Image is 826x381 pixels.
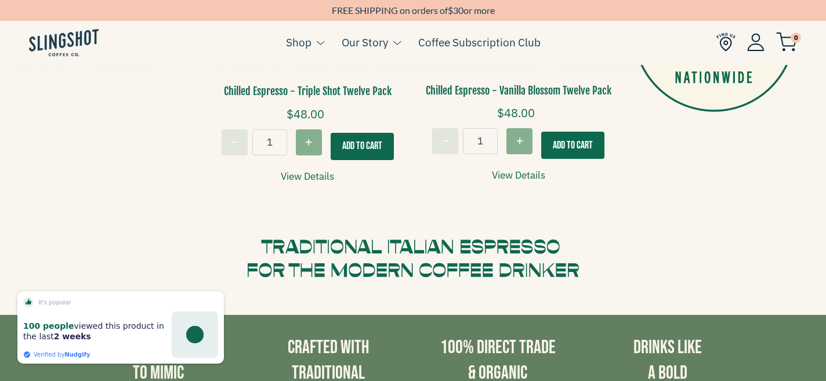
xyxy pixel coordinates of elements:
[541,132,604,159] button: Add To Cart
[506,128,532,154] button: Increase quantity for Chilled Espresso - Vanilla Blossom Twelve Pack
[252,129,287,155] input: quantity
[342,34,388,51] a: Our Story
[296,129,322,155] button: Increase quantity for Chilled Espresso - Triple Shot Twelve Pack
[453,5,463,16] span: 30
[211,105,405,129] div: $48.00
[448,5,453,16] span: $
[791,32,801,43] span: 0
[331,133,394,160] button: Add To Cart
[248,240,579,277] img: traditional.svg__PID:2464ae41-3047-4ba2-9c93-a7620afc7e26
[422,84,615,98] h3: Chilled Espresso - Vanilla Blossom Twelve Pack
[286,34,311,51] a: Shop
[776,35,797,49] a: 0
[492,168,545,183] a: View Details
[776,32,797,52] img: cart
[211,84,405,99] h3: Chilled Espresso - Triple Shot Twelve Pack
[422,104,615,128] div: $48.00
[747,33,765,51] img: Account
[418,34,541,51] a: Coffee Subscription Club
[463,128,498,154] input: quantity
[716,32,736,52] img: Find Us
[281,169,334,184] a: View Details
